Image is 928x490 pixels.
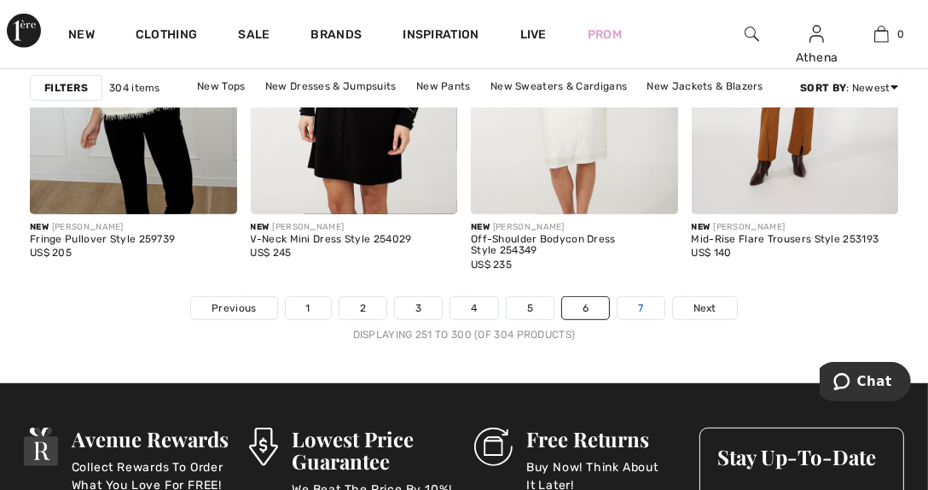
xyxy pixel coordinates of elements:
a: New Skirts [395,97,466,120]
strong: Filters [44,80,88,96]
span: US$ 140 [692,247,732,259]
h3: Avenue Rewards [72,428,229,450]
strong: Sort By [800,82,846,94]
span: 0 [897,26,904,42]
img: Lowest Price Guarantee [249,428,278,466]
h3: Stay Up-To-Date [717,446,886,468]
a: Sale [238,27,270,45]
a: 7 [618,297,664,319]
span: Previous [212,300,256,316]
div: : Newest [800,80,898,96]
div: Mid-Rise Flare Trousers Style 253193 [692,234,899,246]
a: 4 [450,297,497,319]
a: 5 [507,297,554,319]
div: Off-Shoulder Bodycon Dress Style 254349 [471,234,678,258]
div: [PERSON_NAME] [692,221,899,234]
a: New Outerwear [469,97,565,120]
a: Next [673,297,737,319]
img: 1ère Avenue [7,14,41,48]
img: My Info [809,24,824,44]
a: 3 [395,297,442,319]
div: [PERSON_NAME] [251,221,458,234]
a: New Tops [188,75,253,97]
span: Next [693,300,716,316]
img: My Bag [874,24,889,44]
a: New Sweaters & Cardigans [482,75,635,97]
span: 304 items [109,80,160,96]
span: New [692,222,710,232]
h3: Free Returns [526,428,679,450]
a: Prom [588,26,622,44]
div: [PERSON_NAME] [471,221,678,234]
span: US$ 245 [251,247,292,259]
img: Avenue Rewards [24,428,58,466]
a: New [68,27,95,45]
span: New [251,222,270,232]
a: Clothing [136,27,197,45]
div: [PERSON_NAME] [30,221,237,234]
img: search the website [745,24,759,44]
a: New Dresses & Jumpsuits [257,75,405,97]
a: 2 [339,297,386,319]
span: US$ 205 [30,247,72,259]
nav: Page navigation [30,296,898,342]
a: Previous [191,297,276,319]
span: New [471,222,490,232]
a: Live [520,26,547,44]
a: Sign In [809,26,824,42]
a: New Pants [408,75,479,97]
img: Free Returns [474,428,513,466]
a: 6 [562,297,609,319]
div: Athena [786,49,849,67]
h3: Lowest Price Guarantee [292,428,454,472]
div: Fringe Pullover Style 259739 [30,234,237,246]
span: US$ 235 [471,259,512,271]
a: 1 [286,297,331,319]
span: Inspiration [403,27,478,45]
span: New [30,222,49,232]
a: Brands [311,27,362,45]
a: New Jackets & Blazers [639,75,772,97]
iframe: Opens a widget where you can chat to one of our agents [820,362,911,405]
div: V-Neck Mini Dress Style 254029 [251,234,458,246]
div: Displaying 251 to 300 (of 304 products) [30,327,898,342]
a: 0 [850,24,913,44]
